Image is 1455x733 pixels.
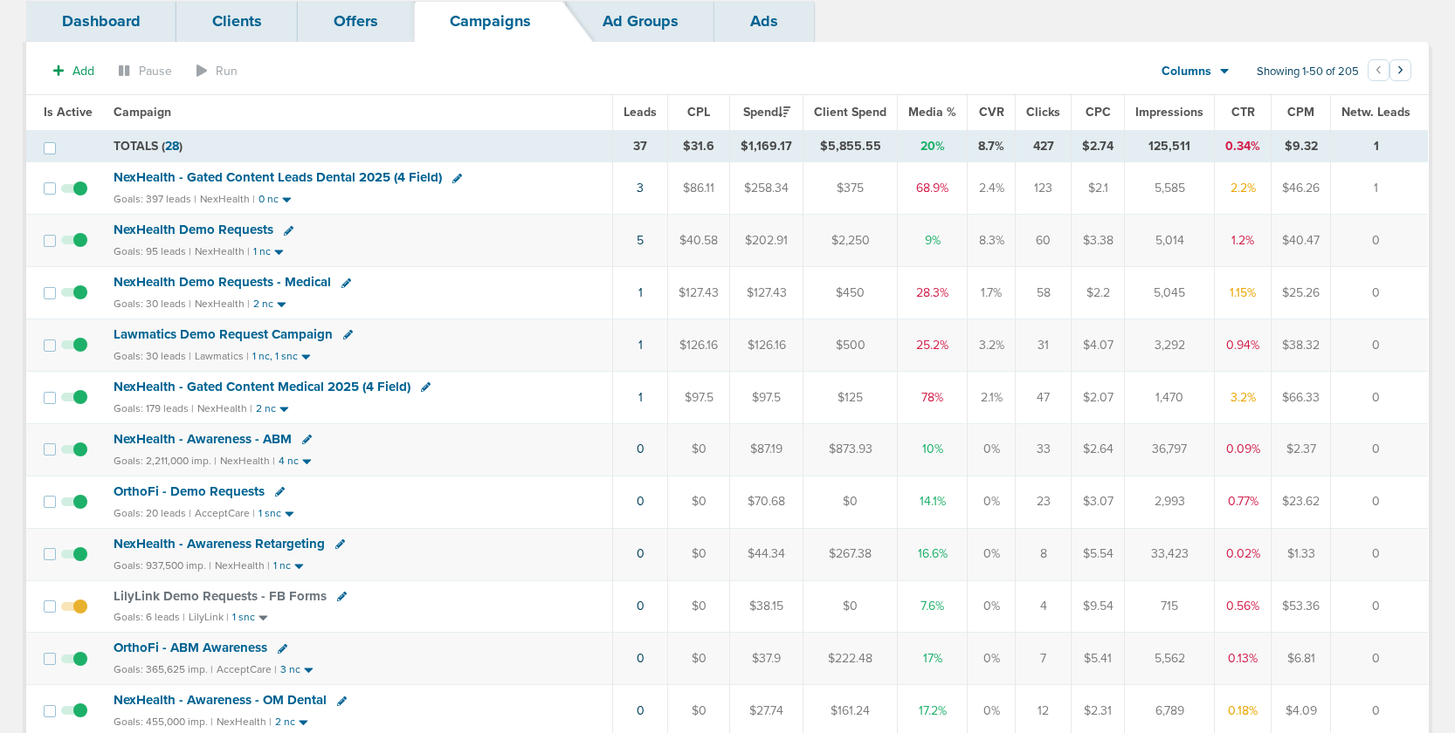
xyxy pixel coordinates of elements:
td: 0 [1331,580,1429,633]
td: $53.36 [1272,580,1331,633]
span: NexHealth - Awareness Retargeting [114,536,325,551]
td: 3.2% [1215,371,1272,423]
span: LilyLink Demo Requests - FB Forms [114,588,327,604]
td: 78% [898,371,968,423]
td: $1,169.17 [730,130,803,162]
span: Showing 1-50 of 205 [1257,65,1359,79]
td: 0% [968,528,1016,580]
a: 0 [637,703,645,718]
a: 5 [637,233,644,248]
td: $2.2 [1072,267,1125,319]
a: 1 [638,390,643,405]
td: 28.3% [898,267,968,319]
small: Goals: 2,211,000 imp. | [114,455,217,468]
span: Lawmatics Demo Request Campaign [114,326,333,342]
small: NexHealth | [195,245,250,257]
td: 7 [1016,633,1072,685]
td: 31 [1016,319,1072,372]
small: LilyLink | [189,611,229,623]
td: $1.33 [1272,528,1331,580]
td: 0.56% [1215,580,1272,633]
td: $125 [803,371,898,423]
td: $97.5 [668,371,730,423]
td: 0.13% [1215,633,1272,685]
span: Leads [624,105,657,120]
td: 36,797 [1125,423,1215,476]
td: 0% [968,476,1016,528]
a: Clients [176,1,298,42]
td: 2.1% [968,371,1016,423]
small: 2 nc [275,716,295,729]
span: Client Spend [814,105,886,120]
td: 25.2% [898,319,968,372]
td: 60 [1016,215,1072,267]
td: 0.34% [1215,130,1272,162]
td: $2.37 [1272,423,1331,476]
a: Ad Groups [567,1,714,42]
a: Dashboard [26,1,176,42]
td: 47 [1016,371,1072,423]
small: NexHealth | [200,193,255,205]
td: 58 [1016,267,1072,319]
td: $97.5 [730,371,803,423]
td: $44.34 [730,528,803,580]
td: $40.58 [668,215,730,267]
span: NexHealth Demo Requests - Medical [114,274,331,290]
small: 2 nc [253,298,273,311]
td: 0 [1331,633,1429,685]
td: 427 [1016,130,1072,162]
span: CVR [979,105,1004,120]
a: 0 [637,651,645,666]
td: $202.91 [730,215,803,267]
td: 8 [1016,528,1072,580]
td: 0 [1331,476,1429,528]
td: $0 [803,476,898,528]
td: 7.6% [898,580,968,633]
td: 0% [968,423,1016,476]
td: 2.2% [1215,162,1272,215]
span: NexHealth - Awareness - ABM [114,431,292,447]
span: Media % [908,105,956,120]
small: 1 nc, 1 snc [252,350,298,363]
td: $127.43 [730,267,803,319]
small: Goals: 397 leads | [114,193,197,206]
td: 0.94% [1215,319,1272,372]
td: 33,423 [1125,528,1215,580]
td: $0 [668,633,730,685]
span: Columns [1162,63,1211,80]
td: $2.07 [1072,371,1125,423]
td: 5,045 [1125,267,1215,319]
small: Goals: 937,500 imp. | [114,559,211,572]
small: NexHealth | [215,559,270,572]
span: 28 [165,139,179,154]
span: NexHealth - Gated Content Leads Dental 2025 (4 Field) [114,169,442,185]
td: 1.7% [968,267,1016,319]
a: 1 [638,285,643,300]
td: $450 [803,267,898,319]
td: 14.1% [898,476,968,528]
small: Goals: 30 leads | [114,298,191,311]
td: $267.38 [803,528,898,580]
td: $86.11 [668,162,730,215]
small: Goals: 95 leads | [114,245,191,258]
td: 0 [1331,267,1429,319]
span: Add [72,64,94,79]
td: 17% [898,633,968,685]
small: 3 nc [280,663,300,676]
span: CPM [1287,105,1314,120]
a: 3 [637,181,644,195]
td: $3.07 [1072,476,1125,528]
td: 8.7% [968,130,1016,162]
td: $375 [803,162,898,215]
td: 1 [1331,162,1429,215]
td: $2,250 [803,215,898,267]
small: Lawmatics | [195,350,249,362]
td: $70.68 [730,476,803,528]
td: 1,470 [1125,371,1215,423]
small: Goals: 365,625 imp. | [114,663,213,676]
td: 1.15% [1215,267,1272,319]
td: 123 [1016,162,1072,215]
td: $5.54 [1072,528,1125,580]
td: $9.32 [1272,130,1331,162]
ul: Pagination [1368,62,1411,83]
